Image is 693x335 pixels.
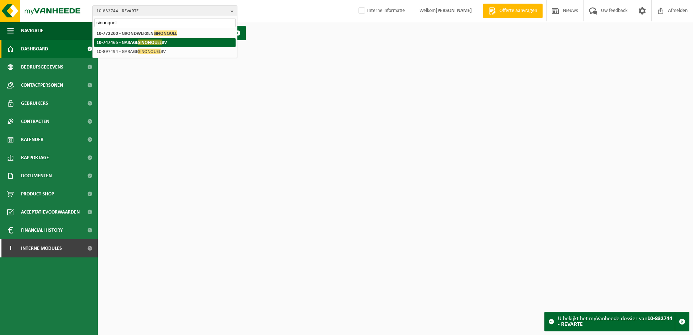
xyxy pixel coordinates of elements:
span: Gebruikers [21,94,48,112]
span: Acceptatievoorwaarden [21,203,80,221]
button: 10-832744 - REVARTE [92,5,237,16]
span: Dashboard [21,40,48,58]
span: 10-832744 - REVARTE [96,6,228,17]
div: U bekijkt het myVanheede dossier van [558,312,675,331]
span: Offerte aanvragen [498,7,539,15]
strong: 10-832744 - REVARTE [558,316,672,327]
strong: [PERSON_NAME] [436,8,472,13]
span: Contactpersonen [21,76,63,94]
a: Offerte aanvragen [483,4,543,18]
span: I [7,239,14,257]
span: SINONQUEL [154,30,177,36]
span: Bedrijfsgegevens [21,58,63,76]
span: SINONQUEL [138,49,161,54]
span: Documenten [21,167,52,185]
span: SINONQUEL [138,40,162,45]
span: Navigatie [21,22,43,40]
label: Interne informatie [357,5,405,16]
span: Interne modules [21,239,62,257]
span: Financial History [21,221,63,239]
strong: 10-772200 - GRONDWERKEN [96,30,177,36]
li: 10-897494 - GARAGE BV [94,47,236,56]
span: Contracten [21,112,49,131]
span: Rapportage [21,149,49,167]
span: Product Shop [21,185,54,203]
span: Kalender [21,131,43,149]
input: Zoeken naar gekoppelde vestigingen [94,18,236,27]
strong: 10-747465 - GARAGE BV [96,40,167,45]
